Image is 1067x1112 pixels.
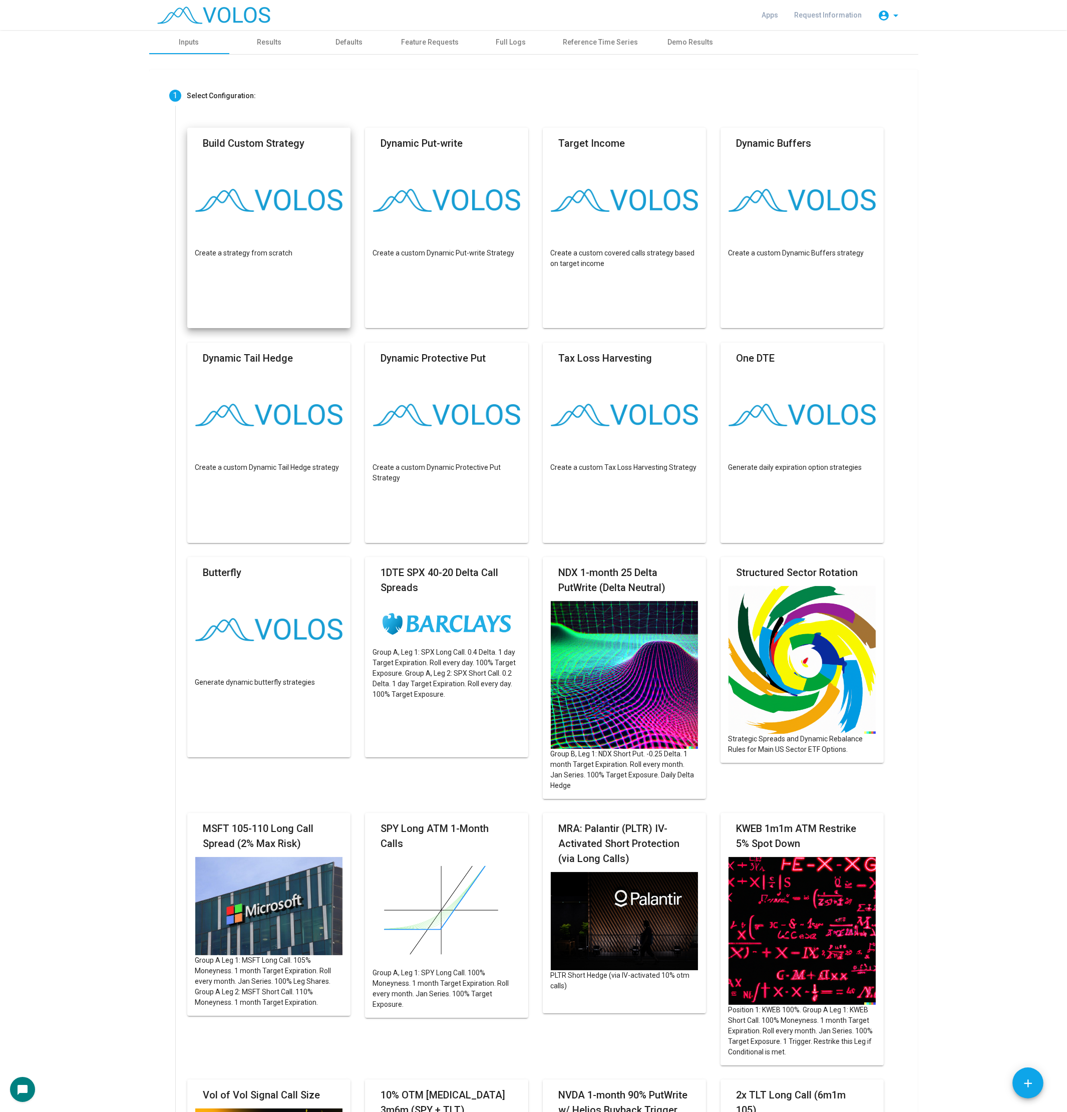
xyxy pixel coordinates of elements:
div: Full Logs [496,37,526,48]
p: Create a strategy from scratch [195,248,343,258]
mat-card-title: Dynamic Buffers [737,136,812,151]
img: logo.png [551,404,698,427]
mat-card-title: Tax Loss Harvesting [559,351,652,366]
img: spaces%2FozJM4R5Y2snrZkFsjul3%2Fuploads%2FeRv9gMVGfVCUktiw8jBw%2FLongCall.png [373,857,521,968]
p: Position 1: KWEB 100%. Group A Leg 1: KWEB Short Call. 100% Moneyness. 1 month Target Expiration.... [729,1005,876,1057]
p: Group A, Leg 1: SPY Long Call. 100% Moneyness. 1 month Target Expiration. Roll every month. Jan S... [373,968,521,1010]
mat-card-title: 1DTE SPX 40-20 Delta Call Spreads [381,565,513,595]
mat-card-title: SPY Long ATM 1-Month Calls [381,821,513,851]
mat-icon: add [1021,1077,1034,1090]
img: msft-5bfc413f46e0fb00514a0832.jpg [195,857,343,955]
mat-card-title: Target Income [559,136,625,151]
mat-card-title: Butterfly [203,565,242,580]
img: logo.png [551,189,698,212]
img: images [373,601,521,647]
mat-card-title: Dynamic Tail Hedge [203,351,293,366]
img: logo.png [373,189,521,212]
p: Create a custom Dynamic Buffers strategy [729,248,876,258]
p: Group B, Leg 1: NDX Short Put. -0.25 Delta. 1 month Target Expiration. Roll every month. Jan Seri... [551,749,698,791]
mat-card-title: Dynamic Put-write [381,136,463,151]
mat-card-title: MSFT 105-110 Long Call Spread (2% Max Risk) [203,821,335,851]
mat-card-title: Vol of Vol Signal Call Size [203,1087,320,1102]
p: Group A Leg 1: MSFT Long Call. 105% Moneyness. 1 month Target Expiration. Roll every month. Jan S... [195,955,343,1008]
img: logo.png [729,404,876,427]
a: Apps [754,6,787,24]
div: Defaults [336,37,363,48]
div: Feature Requests [402,37,459,48]
p: Create a custom Tax Loss Harvesting Strategy [551,462,698,473]
p: Create a custom Dynamic Protective Put Strategy [373,462,521,483]
span: Apps [762,11,779,19]
mat-card-title: One DTE [737,351,775,366]
mat-card-title: KWEB 1m1m ATM Restrike 5% Spot Down [737,821,868,851]
img: spaces%2FozJM4R5Y2snrZkFsjul3%2Fuploads%2F7T5ifTWqphju0pxhl22H%2FDALL%C2%B7E%202023-02-10%2015.40... [729,586,876,734]
p: Generate daily expiration option strategies [729,462,876,473]
p: Create a custom Dynamic Put-write Strategy [373,248,521,258]
mat-icon: account_circle [878,10,890,22]
span: 1 [173,91,177,100]
img: logo.png [195,404,343,427]
img: logo.png [373,404,521,427]
a: Request Information [787,6,870,24]
p: Create a custom covered calls strategy based on target income [551,248,698,269]
img: logo.png [195,189,343,212]
p: Generate dynamic butterfly strategies [195,677,343,688]
p: Strategic Spreads and Dynamic Rebalance Rules for Main US Sector ETF Options. [729,734,876,755]
mat-icon: chat_bubble [17,1084,29,1096]
mat-card-title: NDX 1-month 25 Delta PutWrite (Delta Neutral) [559,565,690,595]
div: Reference Time Series [563,37,638,48]
img: logo.png [195,618,343,641]
img: 312f2383-9782-456f-82c0-bae273ecc559.png [729,857,876,1005]
mat-icon: arrow_drop_down [890,10,902,22]
img: logo.png [729,189,876,212]
mat-card-title: Dynamic Protective Put [381,351,486,366]
mat-card-title: Build Custom Strategy [203,136,305,151]
mat-card-title: Structured Sector Rotation [737,565,858,580]
div: Inputs [179,37,199,48]
div: Results [257,37,281,48]
p: Create a custom Dynamic Tail Hedge strategy [195,462,343,473]
button: Add icon [1012,1067,1043,1098]
mat-card-title: MRA: Palantir (PLTR) IV-Activated Short Protection (via Long Calls) [559,821,690,866]
img: -1x-1.jpg [551,872,698,970]
p: PLTR Short Hedge (via IV-activated 10% otm calls) [551,970,698,991]
div: Select Configuration: [187,91,256,101]
div: Demo Results [667,37,713,48]
img: spaces%2FozJM4R5Y2snrZkFsjul3%2Fuploads%2FkrF0ihA8PcFL0yGXcITF%2FDALL%C2%B7E%202023-03-09%2002.21... [551,601,698,749]
span: Request Information [795,11,862,19]
p: Group A, Leg 1: SPX Long Call. 0.4 Delta. 1 day Target Expiration. Roll every day. 100% Target Ex... [373,647,521,700]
